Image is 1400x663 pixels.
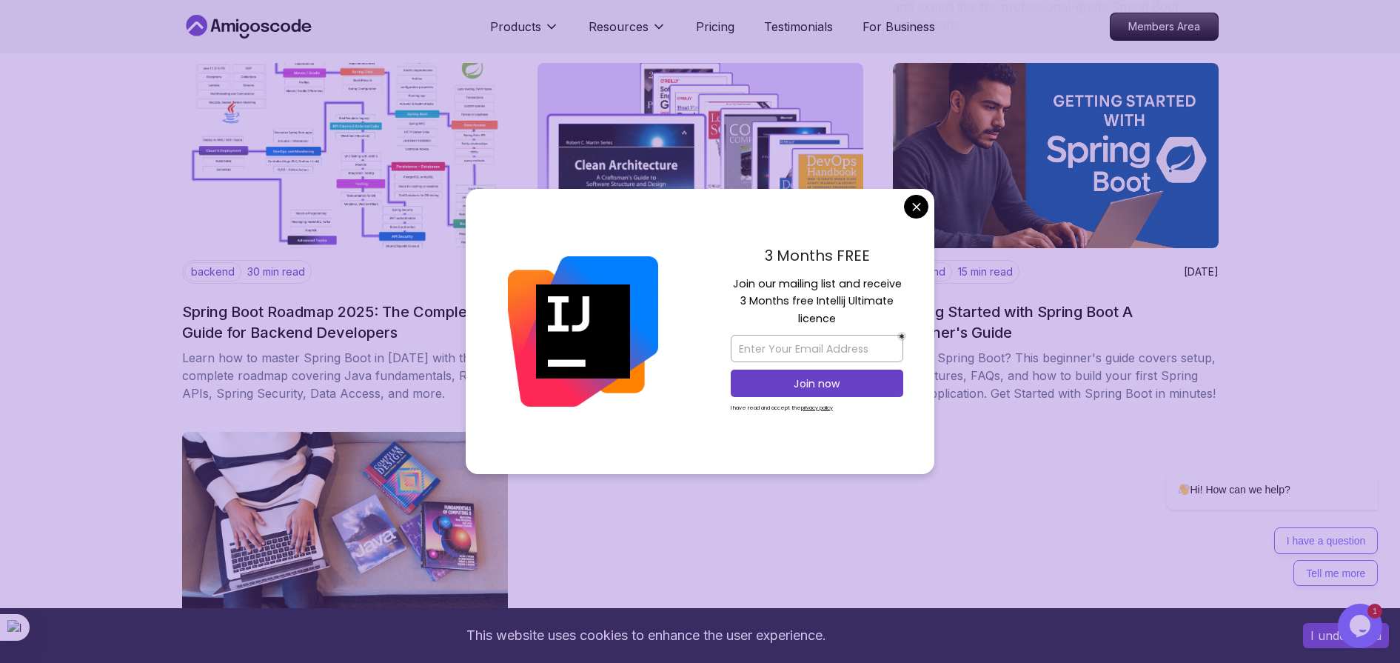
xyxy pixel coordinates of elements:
[958,264,1013,279] p: 15 min read
[182,349,508,402] p: Learn how to master Spring Boot in [DATE] with this complete roadmap covering Java fundamentals, ...
[247,264,305,279] p: 30 min read
[893,349,1219,402] p: New to Spring Boot? This beginner's guide covers setup, key features, FAQs, and how to build your...
[11,619,1281,652] div: This website uses cookies to enhance the user experience.
[1119,336,1385,596] iframe: chat widget
[1303,623,1389,648] button: Accept cookies
[863,18,935,36] a: For Business
[182,301,499,343] h2: Spring Boot Roadmap 2025: The Complete Guide for Backend Developers
[1338,604,1385,648] iframe: chat widget
[1111,13,1218,40] p: Members Area
[764,18,833,36] a: Testimonials
[182,63,508,402] a: imagebackend30 min read[DATE]Spring Boot Roadmap 2025: The Complete Guide for Backend DevelopersL...
[182,63,508,248] img: image
[537,63,863,248] img: image
[182,432,508,617] img: image
[537,63,863,402] a: imagebackend6 min read[DATE]9 Books Every Software Engineer Should Read (Seriously)Curated List o...
[589,18,666,47] button: Resources
[184,262,241,281] p: backend
[696,18,734,36] a: Pricing
[490,18,541,36] p: Products
[589,18,649,36] p: Resources
[893,63,1219,402] a: imagebackend15 min read[DATE]Getting Started with Spring Boot A Beginner's GuideNew to Spring Boo...
[490,18,559,47] button: Products
[1110,13,1219,41] a: Members Area
[1184,264,1219,279] p: [DATE]
[893,63,1219,248] img: image
[893,301,1210,343] h2: Getting Started with Spring Boot A Beginner's Guide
